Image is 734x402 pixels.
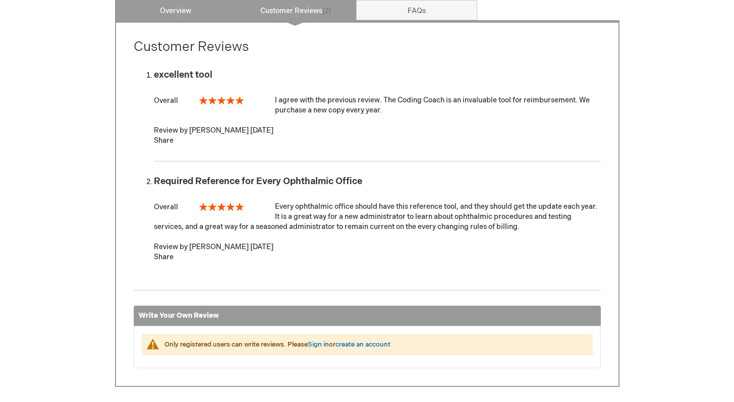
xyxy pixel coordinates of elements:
[154,96,178,105] span: Overall
[154,243,188,251] span: Review by
[189,126,249,135] strong: [PERSON_NAME]
[250,126,273,135] time: [DATE]
[154,126,188,135] span: Review by
[154,95,601,116] div: I agree with the previous review. The Coding Coach is an invaluable tool for reimbursement. We pu...
[154,253,174,261] span: Share
[308,340,329,349] a: Sign in
[154,136,174,145] span: Share
[154,70,601,80] div: excellent tool
[154,202,601,232] div: Every ophthalmic office should have this reference tool, and they should get the update each year...
[164,340,583,350] div: Only registered users can write reviews. Please or
[154,203,178,211] span: Overall
[335,340,390,349] a: create an account
[134,39,249,55] strong: Customer Reviews
[199,203,244,211] div: 100%
[189,243,249,251] strong: [PERSON_NAME]
[250,243,273,251] time: [DATE]
[154,177,601,187] div: Required Reference for Every Ophthalmic Office
[199,96,244,104] div: 100%
[139,311,219,320] strong: Write Your Own Review
[322,7,331,15] span: 2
